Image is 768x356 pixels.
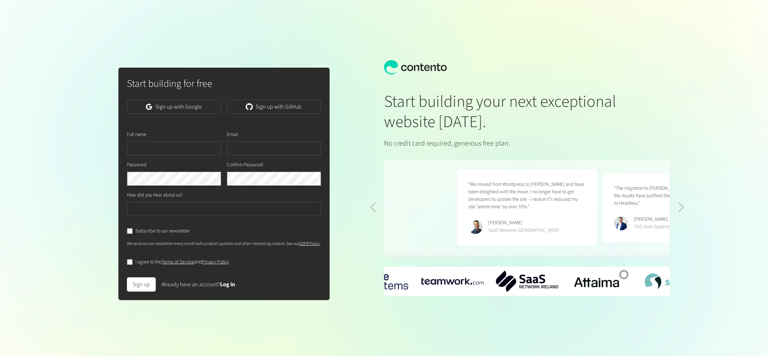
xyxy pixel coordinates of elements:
img: Attaima-Logo.png [570,267,633,296]
p: “The migration to [PERSON_NAME] was seamless - the results have justified the decision to replatf... [614,185,731,207]
div: [PERSON_NAME] [488,219,559,227]
img: SaaS-Network-Ireland-logo.png [496,271,558,292]
div: SaaS Network [GEOGRAPHIC_DATA] [488,227,559,234]
img: Phillip Maucher [468,220,482,234]
p: We send out our newsletter every month with product updates and other interesting content. See our . [127,241,321,247]
label: Password [127,161,146,169]
p: “We moved from Wordpress to [PERSON_NAME] and have been delighted with the move. I no longer have... [468,181,586,211]
h2: Start building for free [127,76,321,91]
div: Next slide [678,203,684,213]
div: [PERSON_NAME] [634,216,671,223]
label: Confirm Password [227,161,263,169]
div: 2 / 6 [496,271,558,292]
label: Email [227,131,238,138]
img: teamwork-logo.png [421,278,484,285]
label: How did you hear about us? [127,192,183,199]
a: GDPR Policy [299,241,320,247]
a: Sign up with GitHub [227,100,321,114]
label: Subscribe to our newsletter [135,227,190,235]
a: Privacy Policy [202,258,229,266]
figure: 4 / 5 [457,169,597,246]
label: I agree to the and [135,258,229,266]
a: Log in [220,281,235,288]
div: CEO Kore Systems [634,223,671,231]
p: No credit card required, generous free plan. [384,138,623,149]
img: SkillsVista-Logo.png [645,273,707,289]
a: Sign up with Google [127,100,221,114]
div: Already have an account? [161,280,235,289]
img: Ryan Crowley [614,216,628,230]
figure: 5 / 5 [603,173,743,242]
button: Sign up [127,277,156,292]
div: 1 / 6 [421,278,484,285]
a: Terms of Service [161,258,194,266]
label: Full name [127,131,146,138]
div: Previous slide [370,203,376,213]
div: 3 / 6 [570,267,633,296]
div: 4 / 6 [645,273,707,289]
h1: Start building your next exceptional website [DATE]. [384,91,623,132]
